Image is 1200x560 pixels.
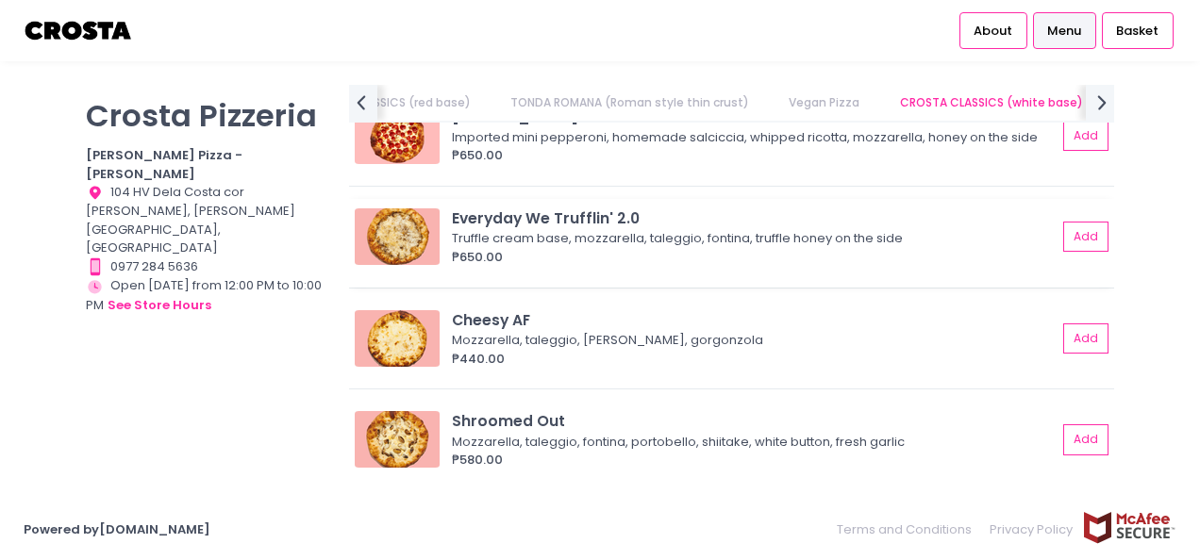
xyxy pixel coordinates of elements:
[452,309,1057,331] div: Cheesy AF
[959,12,1027,48] a: About
[283,85,489,121] a: CROSTA CLASSICS (red base)
[86,97,325,134] p: Crosta Pizzeria
[492,85,768,121] a: TONDA ROMANA (Roman style thin crust)
[452,451,1057,469] div: ₱580.00
[452,207,1057,229] div: Everyday We Trufflin' 2.0
[1063,323,1108,354] button: Add
[107,295,212,316] button: see store hours
[452,229,1051,248] div: Truffle cream base, mozzarella, taleggio, fontina, truffle honey on the side
[974,22,1012,41] span: About
[452,433,1051,452] div: Mozzarella, taleggio, fontina, portobello, shiitake, white button, fresh garlic
[1063,120,1108,151] button: Add
[1082,511,1176,544] img: mcafee-secure
[1047,22,1081,41] span: Menu
[355,107,440,164] img: Roni Salciccia
[771,85,878,121] a: Vegan Pizza
[1063,424,1108,455] button: Add
[86,276,325,316] div: Open [DATE] from 12:00 PM to 10:00 PM
[452,410,1057,432] div: Shroomed Out
[355,208,440,265] img: Everyday We Trufflin' 2.0
[24,14,134,47] img: logo
[837,511,981,548] a: Terms and Conditions
[452,331,1051,350] div: Mozzarella, taleggio, [PERSON_NAME], gorgonzola
[1116,22,1158,41] span: Basket
[1033,12,1096,48] a: Menu
[1063,222,1108,253] button: Add
[355,411,440,468] img: Shroomed Out
[881,85,1101,121] a: CROSTA CLASSICS (white base)
[86,183,325,257] div: 104 HV Dela Costa cor [PERSON_NAME], [PERSON_NAME][GEOGRAPHIC_DATA], [GEOGRAPHIC_DATA]
[24,520,210,538] a: Powered by[DOMAIN_NAME]
[452,128,1051,147] div: Imported mini pepperoni, homemade salciccia, whipped ricotta, mozzarella, honey on the side
[452,146,1057,165] div: ₱650.00
[86,146,242,183] b: [PERSON_NAME] Pizza - [PERSON_NAME]
[355,310,440,367] img: Cheesy AF
[452,248,1057,267] div: ₱650.00
[86,257,325,276] div: 0977 284 5636
[981,511,1083,548] a: Privacy Policy
[452,350,1057,369] div: ₱440.00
